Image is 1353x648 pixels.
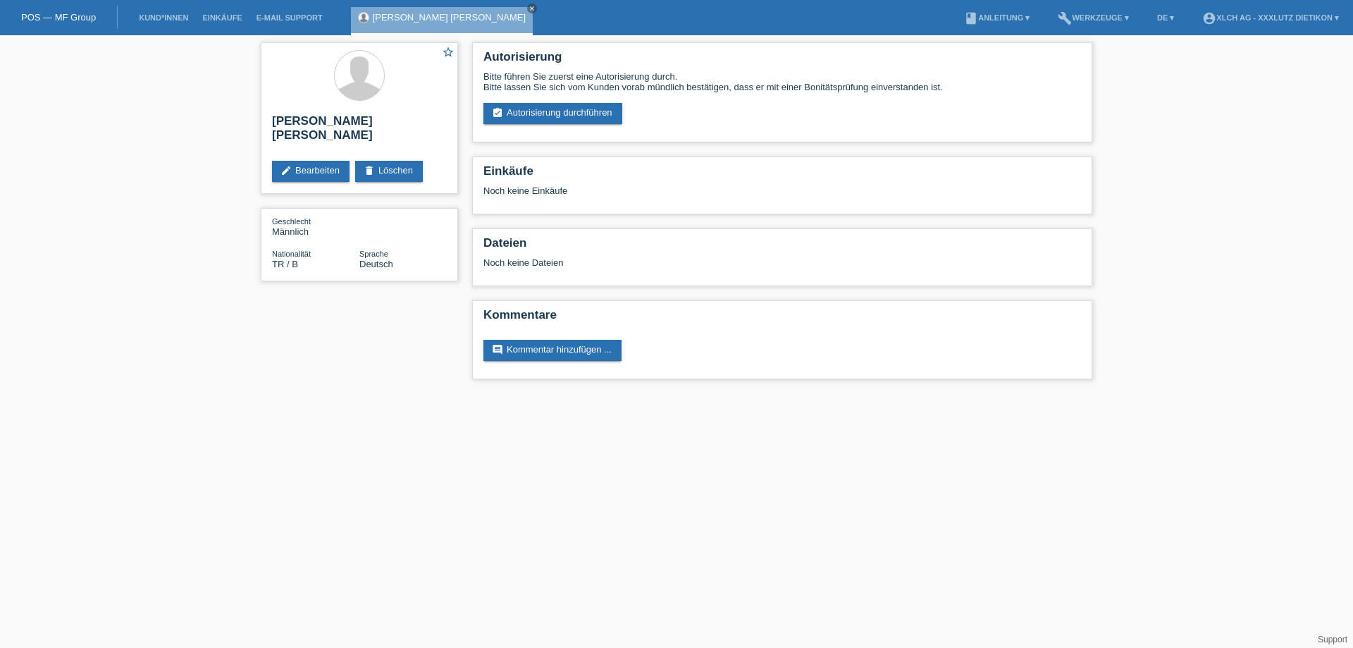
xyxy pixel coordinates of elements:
[249,13,330,22] a: E-Mail Support
[272,217,311,226] span: Geschlecht
[21,12,96,23] a: POS — MF Group
[529,5,536,12] i: close
[1051,13,1136,22] a: buildWerkzeuge ▾
[364,165,375,176] i: delete
[272,161,350,182] a: editBearbeiten
[442,46,455,61] a: star_border
[483,164,1081,185] h2: Einkäufe
[964,11,978,25] i: book
[1195,13,1346,22] a: account_circleXLCH AG - XXXLutz Dietikon ▾
[483,103,622,124] a: assignment_turned_inAutorisierung durchführen
[442,46,455,59] i: star_border
[483,340,622,361] a: commentKommentar hinzufügen ...
[483,185,1081,207] div: Noch keine Einkäufe
[272,114,447,149] h2: [PERSON_NAME] [PERSON_NAME]
[492,344,503,355] i: comment
[272,250,311,258] span: Nationalität
[1058,11,1072,25] i: build
[355,161,423,182] a: deleteLöschen
[957,13,1037,22] a: bookAnleitung ▾
[483,257,914,268] div: Noch keine Dateien
[1150,13,1181,22] a: DE ▾
[132,13,195,22] a: Kund*innen
[483,308,1081,329] h2: Kommentare
[483,71,1081,92] div: Bitte führen Sie zuerst eine Autorisierung durch. Bitte lassen Sie sich vom Kunden vorab mündlich...
[483,50,1081,71] h2: Autorisierung
[527,4,537,13] a: close
[1318,635,1347,644] a: Support
[272,216,359,237] div: Männlich
[483,236,1081,257] h2: Dateien
[373,12,526,23] a: [PERSON_NAME] [PERSON_NAME]
[272,259,298,269] span: Türkei / B / 01.04.2004
[1202,11,1216,25] i: account_circle
[359,259,393,269] span: Deutsch
[195,13,249,22] a: Einkäufe
[359,250,388,258] span: Sprache
[280,165,292,176] i: edit
[492,107,503,118] i: assignment_turned_in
